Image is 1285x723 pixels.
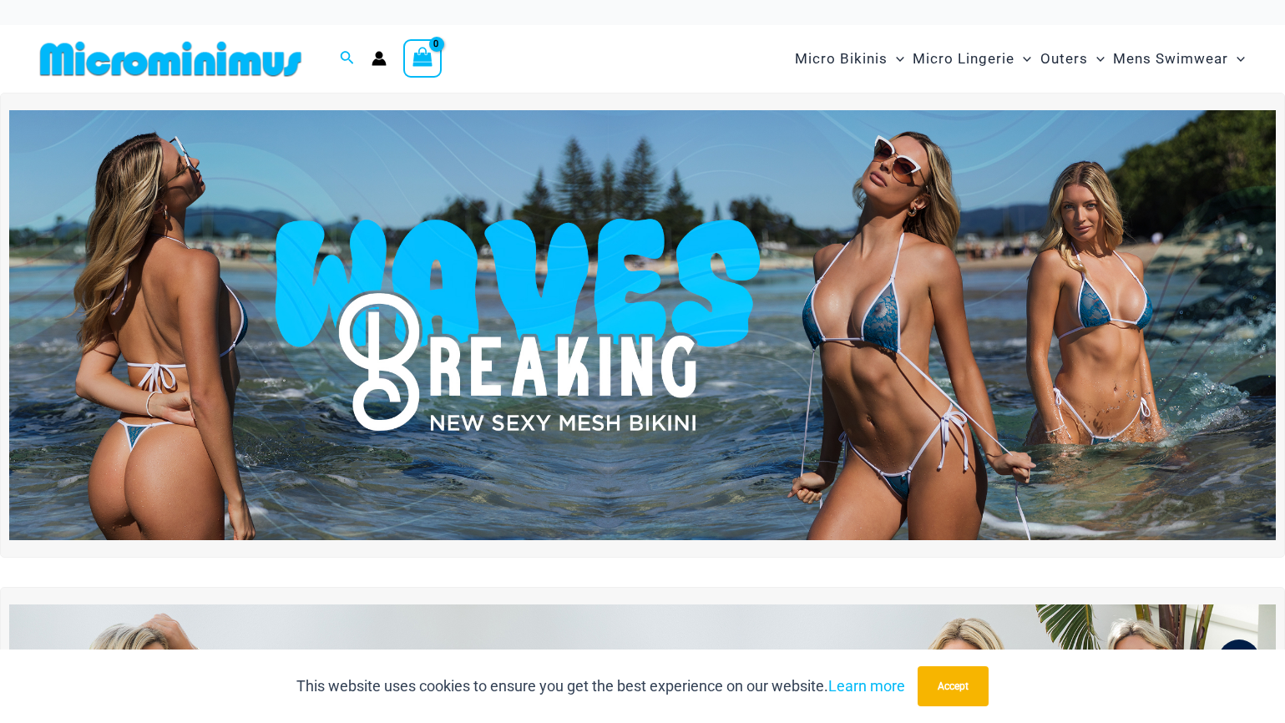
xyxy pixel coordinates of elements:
[791,33,908,84] a: Micro BikinisMenu ToggleMenu Toggle
[1109,33,1249,84] a: Mens SwimwearMenu ToggleMenu Toggle
[1088,38,1105,80] span: Menu Toggle
[788,31,1252,87] nav: Site Navigation
[1040,38,1088,80] span: Outers
[403,39,442,78] a: View Shopping Cart, empty
[9,110,1276,541] img: Waves Breaking Ocean Bikini Pack
[888,38,904,80] span: Menu Toggle
[372,51,387,66] a: Account icon link
[908,33,1035,84] a: Micro LingerieMenu ToggleMenu Toggle
[1036,33,1109,84] a: OutersMenu ToggleMenu Toggle
[340,48,355,69] a: Search icon link
[828,677,905,695] a: Learn more
[1228,38,1245,80] span: Menu Toggle
[913,38,1014,80] span: Micro Lingerie
[33,40,308,78] img: MM SHOP LOGO FLAT
[1014,38,1031,80] span: Menu Toggle
[1113,38,1228,80] span: Mens Swimwear
[795,38,888,80] span: Micro Bikinis
[918,666,989,706] button: Accept
[296,674,905,699] p: This website uses cookies to ensure you get the best experience on our website.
